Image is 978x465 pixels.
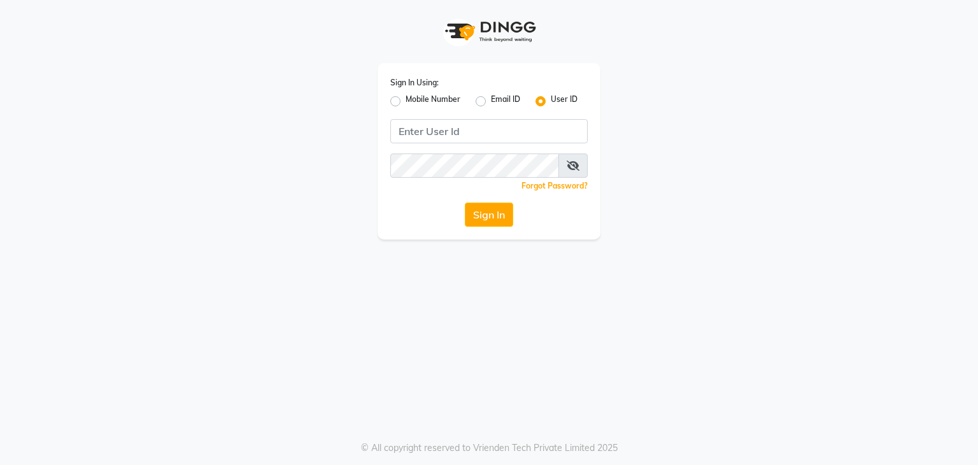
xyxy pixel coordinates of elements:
[551,94,578,109] label: User ID
[390,77,439,89] label: Sign In Using:
[438,13,540,50] img: logo1.svg
[406,94,460,109] label: Mobile Number
[491,94,520,109] label: Email ID
[465,203,513,227] button: Sign In
[390,119,588,143] input: Username
[390,154,559,178] input: Username
[521,181,588,190] a: Forgot Password?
